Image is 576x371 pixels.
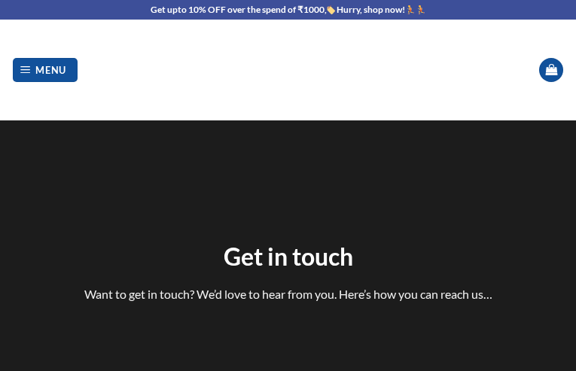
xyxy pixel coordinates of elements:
[230,36,347,103] img: Kritarth Handicrafts
[406,5,415,14] img: 🏃
[539,58,563,83] a: View cart
[11,284,565,304] p: Want to get in touch? We’d love to hear from you. Here’s how you can reach us…
[13,58,78,83] a: Menu
[35,62,71,78] span: Menu
[151,4,406,15] b: Get upto 10% OFF over the spend of ₹1000, Hurry, shop now!
[416,5,425,14] img: 🏃
[11,241,565,272] h2: Get in touch
[327,5,336,14] img: 🏷️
